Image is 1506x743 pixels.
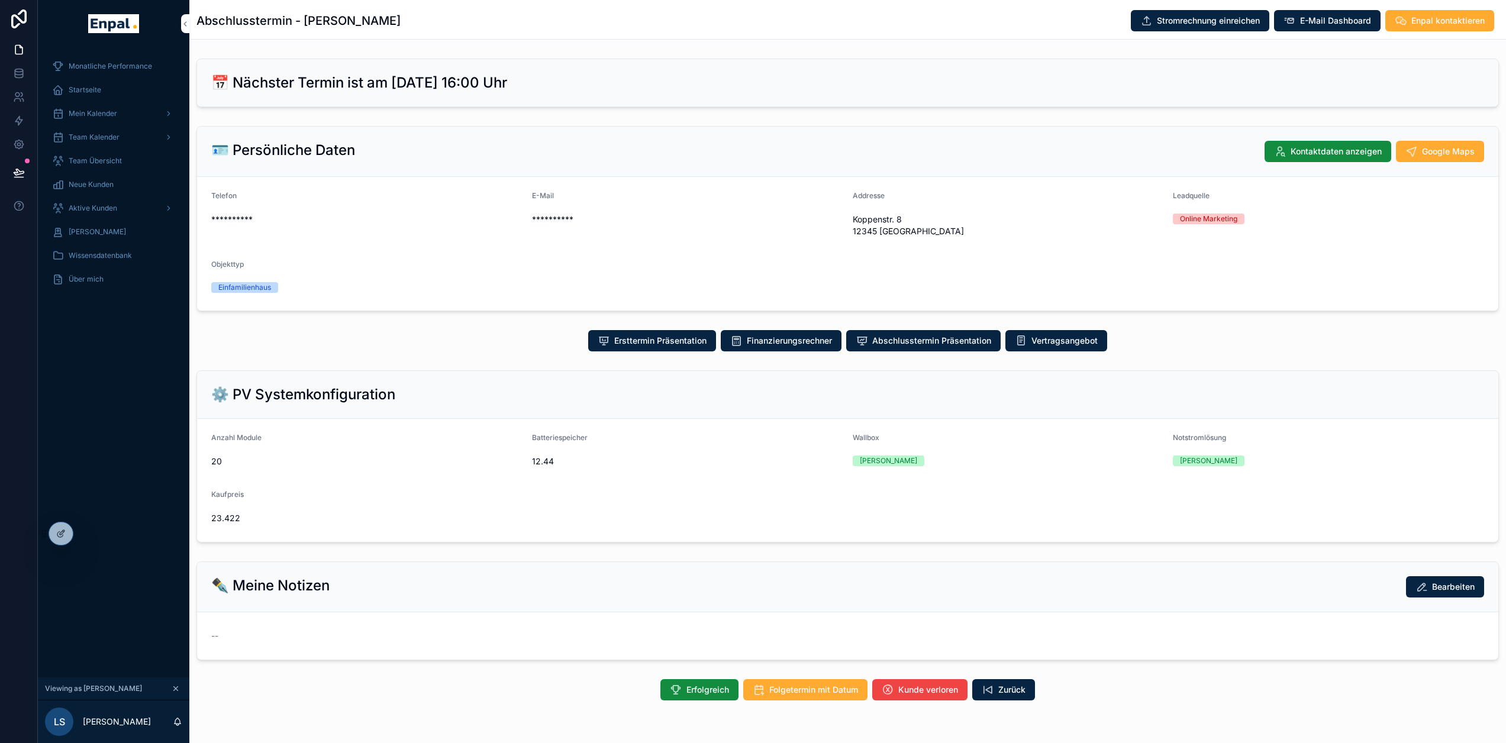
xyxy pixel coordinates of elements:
a: Mein Kalender [45,103,182,124]
span: Koppenstr. 8 12345 [GEOGRAPHIC_DATA] [853,214,1164,237]
span: Objekttyp [211,260,244,269]
button: Folgetermin mit Datum [743,679,868,700]
a: Wissensdatenbank [45,245,182,266]
span: Ersttermin Präsentation [614,335,707,347]
a: Monatliche Performance [45,56,182,77]
span: Addresse [853,191,885,200]
button: Stromrechnung einreichen [1131,10,1269,31]
div: Einfamilienhaus [218,282,271,293]
span: Kunde verloren [898,684,958,696]
button: Vertragsangebot [1005,330,1107,351]
button: Zurück [972,679,1035,700]
h2: ⚙️ PV Systemkonfiguration [211,385,395,404]
button: E-Mail Dashboard [1274,10,1381,31]
span: Enpal kontaktieren [1411,15,1485,27]
a: Neue Kunden [45,174,182,195]
span: Aktive Kunden [69,203,117,213]
a: Aktive Kunden [45,198,182,219]
span: Startseite [69,85,101,95]
button: Finanzierungsrechner [721,330,841,351]
button: Enpal kontaktieren [1385,10,1494,31]
div: scrollable content [38,47,189,305]
span: 12.44 [532,456,843,467]
span: Erfolgreich [686,684,729,696]
span: Team Kalender [69,133,120,142]
h2: 📅 Nächster Termin ist am [DATE] 16:00 Uhr [211,73,507,92]
span: Kontaktdaten anzeigen [1291,146,1382,157]
span: LS [54,715,65,729]
span: Bearbeiten [1432,581,1475,593]
span: Finanzierungsrechner [747,335,832,347]
span: Wallbox [853,433,879,442]
p: [PERSON_NAME] [83,716,151,728]
button: Bearbeiten [1406,576,1484,597]
span: [PERSON_NAME] [69,227,126,237]
span: Leadquelle [1173,191,1210,200]
div: Online Marketing [1180,214,1237,224]
button: Abschlusstermin Präsentation [846,330,1001,351]
span: Abschlusstermin Präsentation [872,335,991,347]
h2: ✒️ Meine Notizen [211,576,330,595]
span: Telefon [211,191,237,200]
span: Monatliche Performance [69,62,152,71]
span: Anzahl Module [211,433,262,442]
span: -- [211,630,218,642]
span: Zurück [998,684,1026,696]
button: Kontaktdaten anzeigen [1265,141,1391,162]
span: Kaufpreis [211,490,244,499]
span: Vertragsangebot [1031,335,1098,347]
a: Über mich [45,269,182,290]
span: Folgetermin mit Datum [769,684,858,696]
a: Startseite [45,79,182,101]
button: Ersttermin Präsentation [588,330,716,351]
span: E-Mail [532,191,554,200]
span: Notstromlösung [1173,433,1226,442]
div: [PERSON_NAME] [860,456,917,466]
span: Google Maps [1422,146,1475,157]
span: E-Mail Dashboard [1300,15,1371,27]
span: Viewing as [PERSON_NAME] [45,684,142,693]
span: Stromrechnung einreichen [1157,15,1260,27]
span: 20 [211,456,523,467]
button: Google Maps [1396,141,1484,162]
span: Wissensdatenbank [69,251,132,260]
a: Team Kalender [45,127,182,148]
h2: 🪪 Persönliche Daten [211,141,355,160]
h1: Abschlusstermin - [PERSON_NAME] [196,12,401,29]
span: Neue Kunden [69,180,114,189]
span: Über mich [69,274,104,284]
div: [PERSON_NAME] [1180,456,1237,466]
button: Erfolgreich [660,679,739,700]
span: 23.422 [211,512,523,524]
a: Team Übersicht [45,150,182,172]
span: Team Übersicht [69,156,122,166]
a: [PERSON_NAME] [45,221,182,243]
span: Batteriespeicher [532,433,588,442]
span: Mein Kalender [69,109,117,118]
img: App logo [88,14,138,33]
button: Kunde verloren [872,679,968,700]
